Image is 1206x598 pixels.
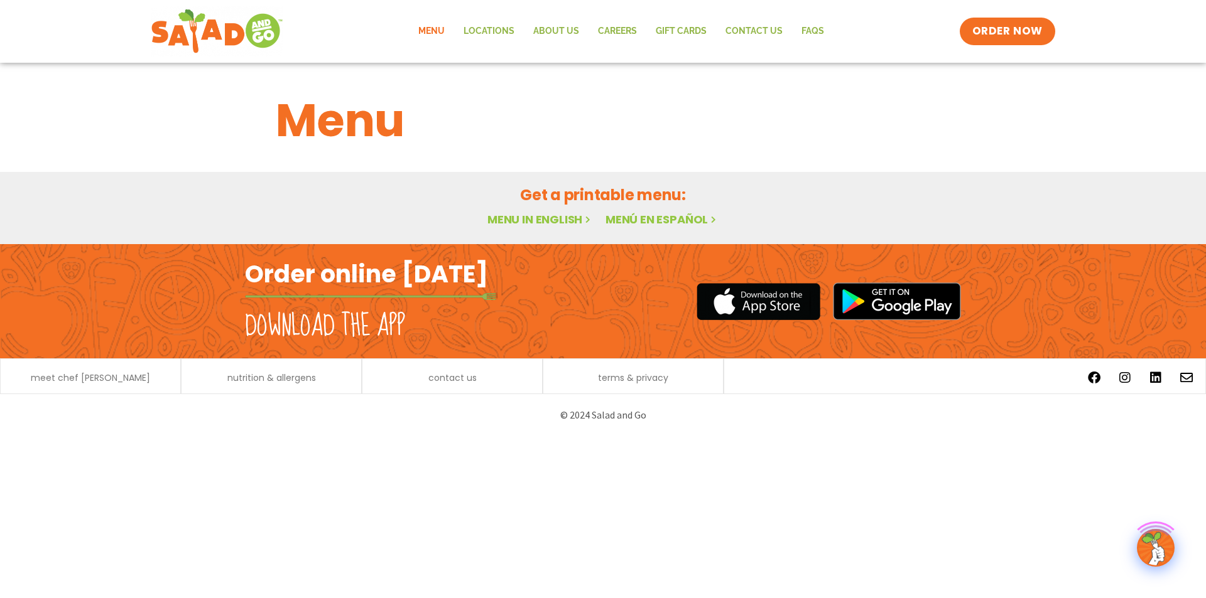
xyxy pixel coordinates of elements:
h2: Download the app [245,309,405,344]
span: ORDER NOW [972,24,1043,39]
a: Contact Us [716,17,792,46]
a: Menú en español [606,211,719,227]
a: About Us [524,17,589,46]
a: Careers [589,17,646,46]
a: Menu [409,17,454,46]
h1: Menu [276,87,930,154]
a: nutrition & allergens [227,373,316,382]
img: google_play [833,282,961,320]
img: appstore [697,281,820,322]
a: Menu in English [487,211,593,227]
a: meet chef [PERSON_NAME] [31,373,150,382]
a: contact us [428,373,477,382]
a: Locations [454,17,524,46]
a: terms & privacy [598,373,668,382]
nav: Menu [409,17,834,46]
a: GIFT CARDS [646,17,716,46]
img: new-SAG-logo-768×292 [151,6,283,56]
h2: Order online [DATE] [245,259,488,289]
a: ORDER NOW [960,18,1055,45]
a: FAQs [792,17,834,46]
h2: Get a printable menu: [276,184,930,206]
p: © 2024 Salad and Go [251,407,955,424]
img: fork [245,293,496,300]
